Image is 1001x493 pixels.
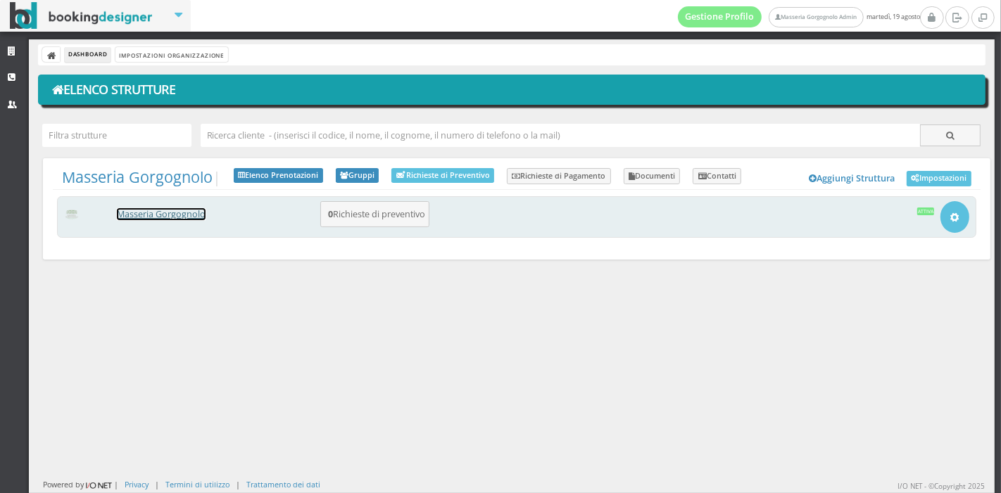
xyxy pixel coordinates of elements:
a: Richieste di Pagamento [507,168,611,185]
a: Documenti [624,168,681,185]
div: | [236,479,240,489]
a: Termini di utilizzo [165,479,229,489]
a: Masseria Gorgognolo [62,167,213,187]
a: Elenco Prenotazioni [234,168,323,184]
button: 0Richieste di preventivo [320,201,429,227]
input: Ricerca cliente - (inserisci il codice, il nome, il cognome, il numero di telefono o la mail) [201,124,921,147]
h1: Elenco Strutture [48,78,976,102]
h5: Richieste di preventivo [325,209,426,219]
a: Masseria Gorgognolo [117,208,206,220]
div: | [155,479,159,489]
a: Impostazioni Organizzazione [115,47,227,62]
a: Masseria Gorgognolo Admin [769,7,863,27]
span: martedì, 19 agosto [678,6,920,27]
img: ionet_small_logo.png [84,480,114,491]
a: Gruppi [336,168,379,184]
div: Attiva [917,207,935,215]
img: 0603869b585f11eeb13b0a069e529790_max100.png [64,210,80,219]
b: 0 [329,208,334,220]
span: | [62,168,221,186]
a: Richieste di Preventivo [391,168,494,183]
a: Impostazioni [907,171,971,186]
input: Filtra strutture [42,124,191,147]
img: BookingDesigner.com [10,2,153,30]
a: Trattamento dei dati [246,479,320,489]
a: Gestione Profilo [678,6,762,27]
a: Aggiungi Struttura [802,168,903,189]
div: Powered by | [43,479,118,491]
li: Dashboard [65,47,111,63]
a: Privacy [125,479,149,489]
a: Contatti [693,168,741,185]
